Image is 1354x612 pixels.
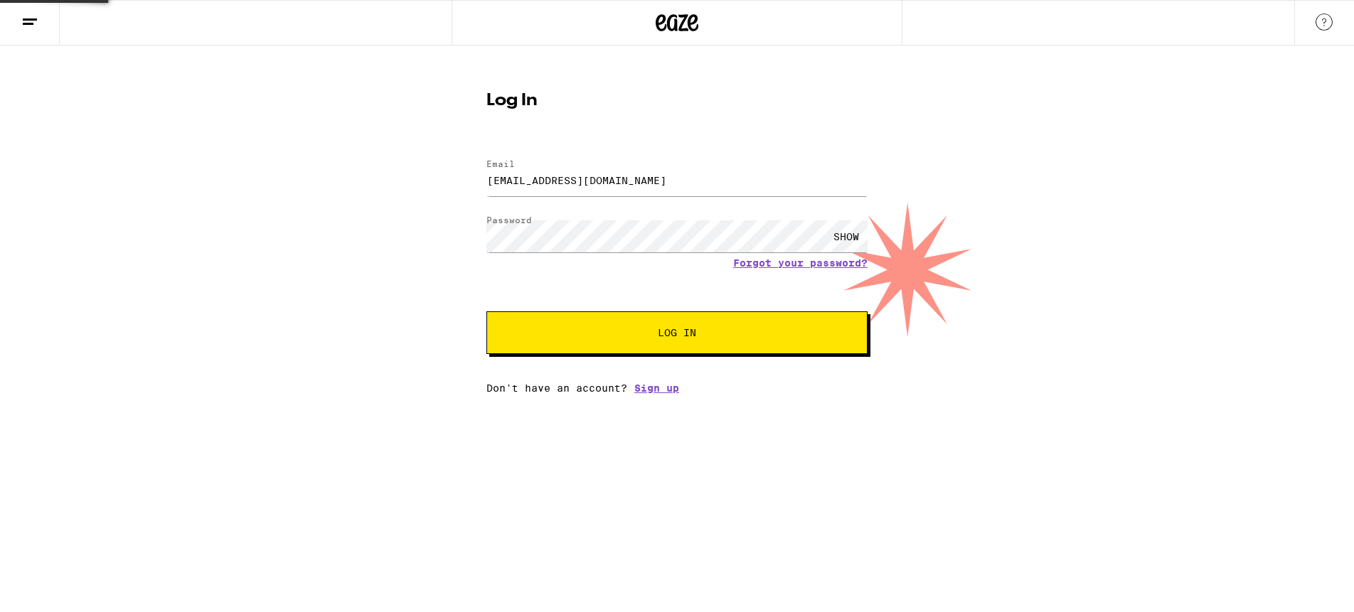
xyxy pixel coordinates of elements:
[634,382,679,394] a: Sign up
[486,92,868,109] h1: Log In
[486,215,532,225] label: Password
[486,382,868,394] div: Don't have an account?
[658,328,696,338] span: Log In
[486,164,868,196] input: Email
[486,311,868,354] button: Log In
[825,220,868,252] div: SHOW
[733,257,868,269] a: Forgot your password?
[486,159,515,168] label: Email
